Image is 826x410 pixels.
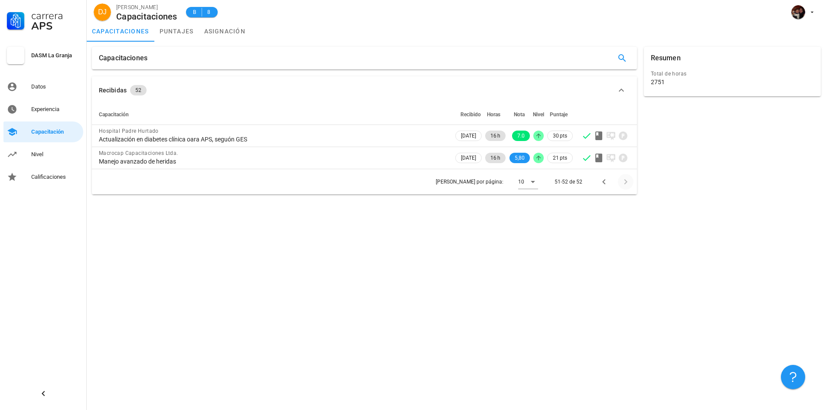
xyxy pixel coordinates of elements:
[596,174,612,190] button: Página anterior
[517,131,525,141] span: 7.0
[460,112,481,118] span: Recibido
[3,144,83,165] a: Nivel
[116,3,177,12] div: [PERSON_NAME]
[532,104,545,125] th: Nivel
[99,112,129,118] span: Capacitación
[99,47,147,69] div: Capacitaciones
[555,178,582,186] div: 51-52 de 52
[461,153,476,163] span: [DATE]
[515,153,525,163] span: 5,80
[545,104,575,125] th: Puntaje
[206,8,212,16] span: 8
[550,112,568,118] span: Puntaje
[199,21,251,42] a: asignación
[99,135,447,143] div: Actualización en diabetes clínica oara APS, seguón GES
[518,178,524,186] div: 10
[31,174,80,180] div: Calificaciones
[553,131,567,140] span: 30 pts
[31,10,80,21] div: Carrera
[3,99,83,120] a: Experiencia
[31,151,80,158] div: Nivel
[135,85,141,95] span: 52
[461,131,476,141] span: [DATE]
[87,21,154,42] a: capacitaciones
[490,131,500,141] span: 16 h
[31,128,80,135] div: Capacitación
[553,154,567,162] span: 21 pts
[99,150,178,156] span: Macrocap Capacitaciones Ltda.
[98,3,107,21] span: DJ
[490,153,500,163] span: 16 h
[99,85,127,95] div: Recibidas
[533,112,544,118] span: Nivel
[191,8,198,16] span: B
[651,78,665,86] div: 2751
[651,69,814,78] div: Total de horas
[507,104,532,125] th: Nota
[31,52,80,59] div: DASM La Granja
[99,128,159,134] span: Hospital Padre Hurtado
[94,3,111,21] div: avatar
[154,21,199,42] a: puntajes
[92,104,454,125] th: Capacitación
[3,167,83,187] a: Calificaciones
[436,169,538,194] div: [PERSON_NAME] por página:
[3,76,83,97] a: Datos
[99,157,447,165] div: Manejo avanzado de heridas
[518,175,538,189] div: 10Filas por página:
[454,104,483,125] th: Recibido
[116,12,177,21] div: Capacitaciones
[514,112,525,118] span: Nota
[92,76,637,104] button: Recibidas 52
[31,21,80,31] div: APS
[487,112,500,118] span: Horas
[3,121,83,142] a: Capacitación
[791,5,805,19] div: avatar
[483,104,507,125] th: Horas
[31,106,80,113] div: Experiencia
[651,47,681,69] div: Resumen
[31,83,80,90] div: Datos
